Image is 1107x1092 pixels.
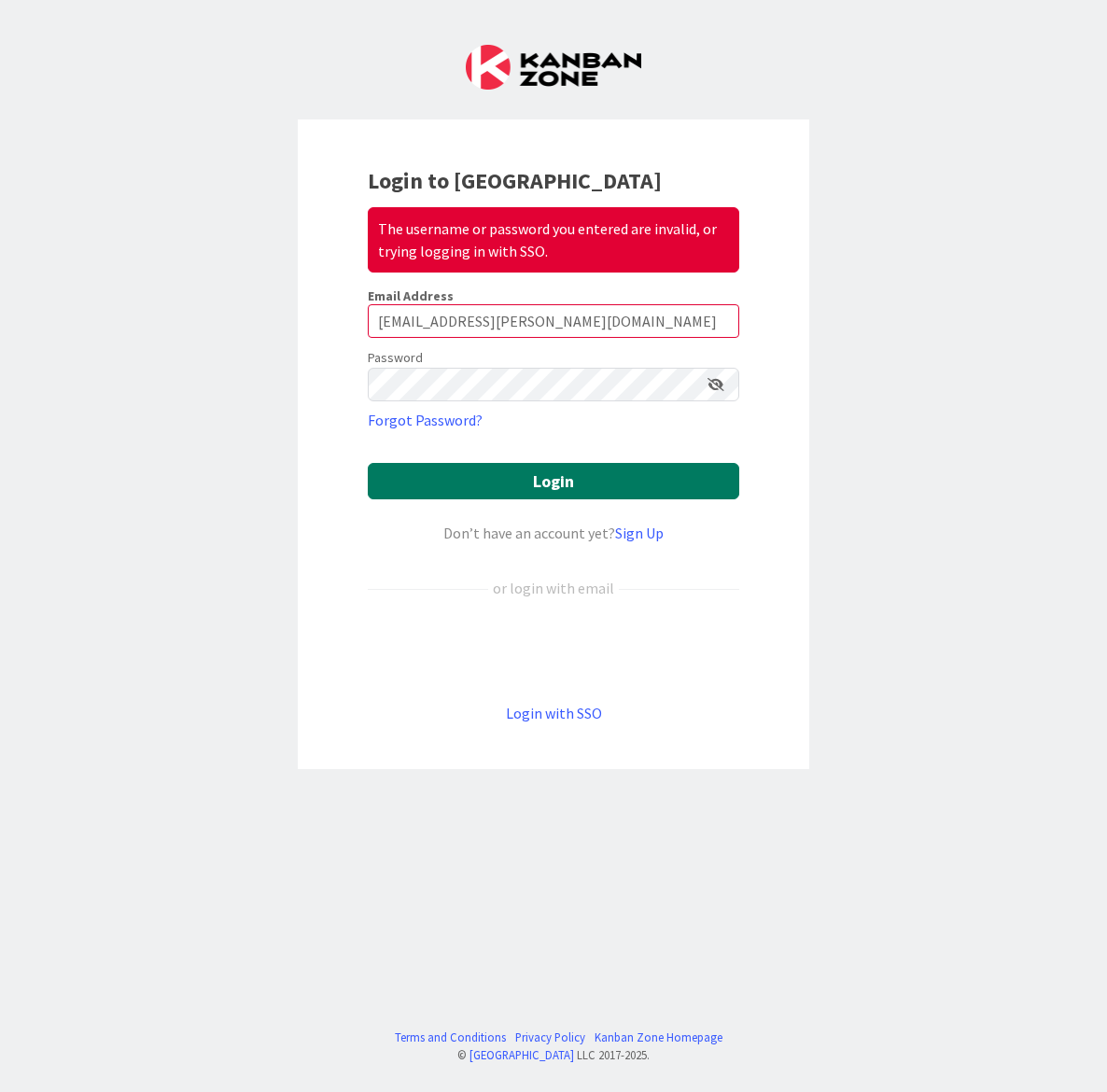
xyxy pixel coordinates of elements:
[368,463,739,499] button: Login
[368,166,662,195] b: Login to [GEOGRAPHIC_DATA]
[368,522,739,544] div: Don’t have an account yet?
[680,373,702,396] keeper-lock: Open Keeper Popup
[368,287,454,304] label: Email Address
[506,704,602,722] a: Login with SSO
[368,207,739,273] div: The username or password you entered are invalid, or trying logging in with SSO.
[466,45,641,90] img: Kanban Zone
[469,1047,574,1062] a: [GEOGRAPHIC_DATA]
[358,630,749,671] iframe: Knop Inloggen met Google
[395,1029,506,1046] a: Terms and Conditions
[385,1046,722,1064] div: © LLC 2017- 2025 .
[368,409,483,431] a: Forgot Password?
[595,1029,722,1046] a: Kanban Zone Homepage
[515,1029,585,1046] a: Privacy Policy
[368,348,423,368] label: Password
[615,524,664,542] a: Sign Up
[488,577,619,599] div: or login with email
